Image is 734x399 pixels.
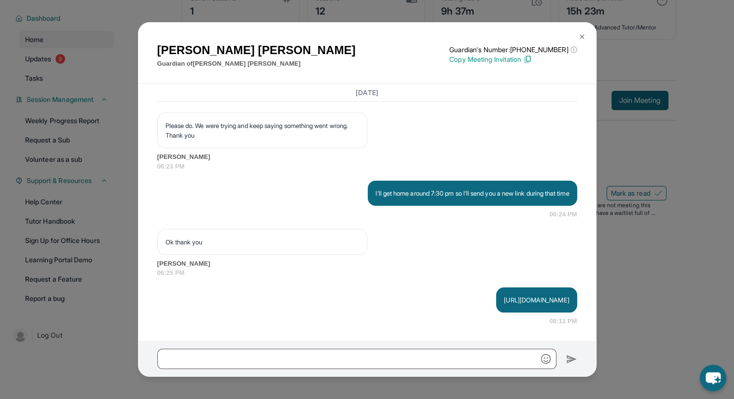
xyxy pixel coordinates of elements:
p: Please do. We were trying and keep saying something went wrong. Thank you [166,121,359,140]
p: Copy Meeting Invitation [449,55,577,64]
span: ⓘ [570,45,577,55]
img: Close Icon [578,33,586,41]
h3: [DATE] [157,88,577,98]
p: [URL][DOMAIN_NAME] [504,295,569,305]
span: [PERSON_NAME] [157,259,577,269]
span: 06:23 PM [157,162,577,171]
p: Ok thank you [166,237,359,247]
p: Guardian's Number: [PHONE_NUMBER] [449,45,577,55]
p: Guardian of [PERSON_NAME] [PERSON_NAME] [157,59,356,69]
h1: [PERSON_NAME] [PERSON_NAME] [157,42,356,59]
span: [PERSON_NAME] [157,152,577,162]
img: Send icon [566,354,577,365]
span: 08:11 PM [550,316,577,326]
span: 06:25 PM [157,268,577,278]
img: Copy Icon [523,55,532,64]
img: Emoji [541,354,551,364]
button: chat-button [700,365,726,391]
span: 06:24 PM [550,210,577,219]
p: I'll get home around 7:30 pm so I'll send you a new link during that time [375,188,569,198]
